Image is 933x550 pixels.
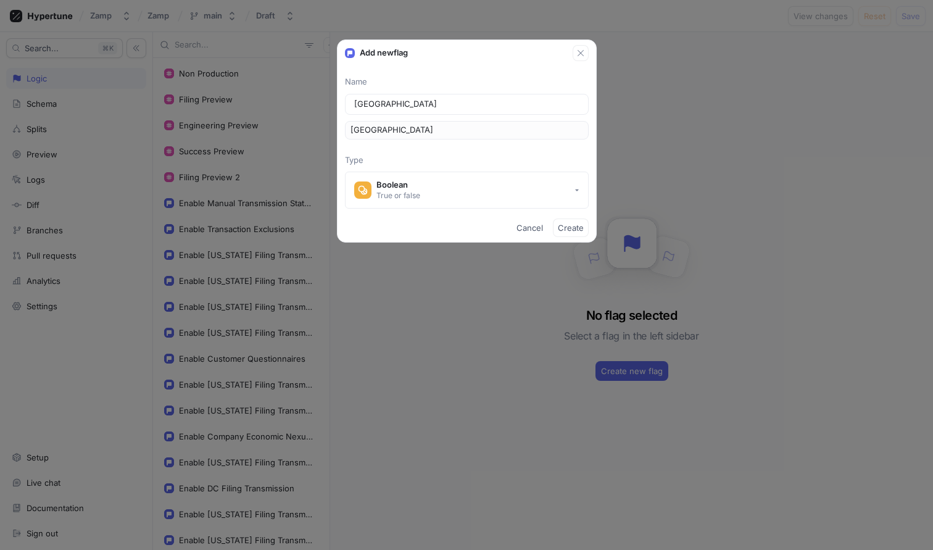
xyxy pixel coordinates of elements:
p: Add new flag [360,47,408,59]
button: Create [553,219,589,237]
input: Enter a name for this flag [354,98,579,110]
div: Boolean [376,180,420,190]
button: Cancel [512,219,548,237]
p: Name [345,76,589,88]
span: Cancel [516,224,543,231]
div: True or false [376,190,420,201]
button: BooleanTrue or false [345,172,589,209]
span: Create [558,224,584,231]
p: Type [345,154,589,167]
